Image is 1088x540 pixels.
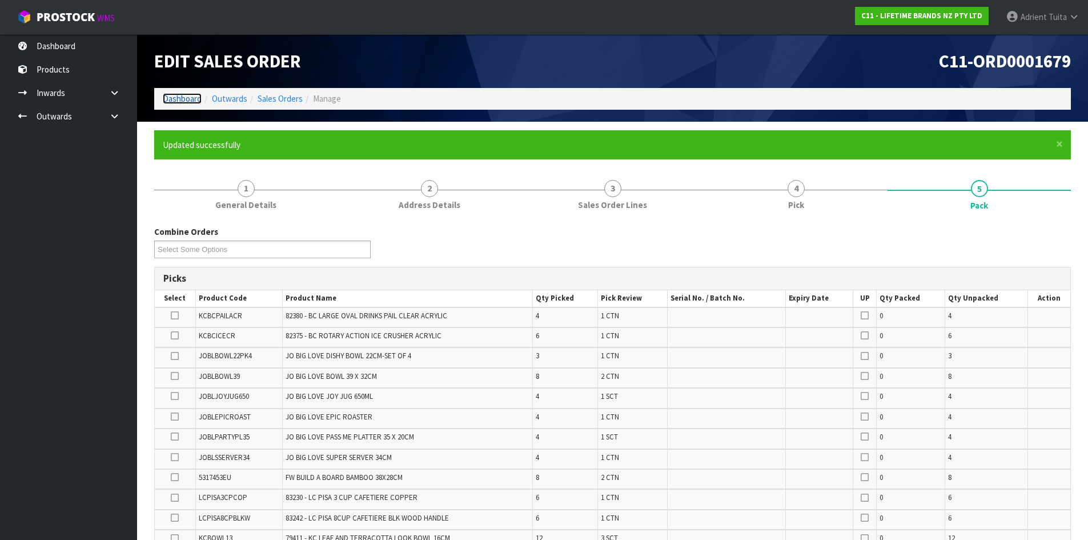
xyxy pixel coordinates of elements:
[880,311,883,321] span: 0
[948,493,952,502] span: 6
[880,371,883,381] span: 0
[880,432,883,442] span: 0
[37,10,95,25] span: ProStock
[536,371,539,381] span: 8
[598,290,668,307] th: Pick Review
[163,273,1062,284] h3: Picks
[199,311,242,321] span: KCBCPAILACR
[880,331,883,341] span: 0
[971,180,988,197] span: 5
[199,493,247,502] span: LCPISA3CPCOP
[601,453,619,462] span: 1 CTN
[313,93,341,104] span: Manage
[877,290,945,307] th: Qty Packed
[536,493,539,502] span: 6
[945,290,1028,307] th: Qty Unpacked
[1028,290,1070,307] th: Action
[286,513,449,523] span: 83242 - LC PISA 8CUP CAFETIERE BLK WOOD HANDLE
[17,10,31,24] img: cube-alt.png
[199,371,240,381] span: JOBLBOWL39
[880,351,883,361] span: 0
[601,391,618,401] span: 1 SCT
[601,311,619,321] span: 1 CTN
[536,412,539,422] span: 4
[286,493,417,502] span: 83230 - LC PISA 3 CUP CAFETIERE COPPER
[199,391,249,401] span: JOBLJOYJUG650
[604,180,621,197] span: 3
[788,199,804,211] span: Pick
[215,199,276,211] span: General Details
[195,290,282,307] th: Product Code
[880,493,883,502] span: 0
[853,290,877,307] th: UP
[199,432,250,442] span: JOBLPARTYPL35
[199,412,251,422] span: JOBLEPICROAST
[788,180,805,197] span: 4
[1056,136,1063,152] span: ×
[948,513,952,523] span: 6
[163,93,202,104] a: Dashboard
[286,371,377,381] span: JO BIG LOVE BOWL 39 X 32CM
[286,351,411,361] span: JO BIG LOVE DISHY BOWL 22CM-SET OF 4
[785,290,853,307] th: Expiry Date
[154,50,301,73] span: Edit Sales Order
[948,371,952,381] span: 8
[286,412,372,422] span: JO BIG LOVE EPIC ROASTER
[399,199,460,211] span: Address Details
[163,139,240,150] span: Updated successfully
[880,412,883,422] span: 0
[199,473,231,482] span: 5317453EU
[154,226,218,238] label: Combine Orders
[880,453,883,462] span: 0
[97,13,115,23] small: WMS
[199,351,252,361] span: JOBLBOWL22PK4
[601,432,618,442] span: 1 SCT
[1049,11,1067,22] span: Tuita
[667,290,785,307] th: Serial No. / Batch No.
[421,180,438,197] span: 2
[880,391,883,401] span: 0
[286,432,414,442] span: JO BIG LOVE PASS ME PLATTER 35 X 20CM
[536,453,539,462] span: 4
[601,331,619,341] span: 1 CTN
[861,11,982,21] strong: C11 - LIFETIME BRANDS NZ PTY LTD
[601,371,619,381] span: 2 CTN
[258,93,303,104] a: Sales Orders
[199,331,235,341] span: KCBCICECR
[855,7,989,25] a: C11 - LIFETIME BRANDS NZ PTY LTD
[536,473,539,482] span: 8
[880,473,883,482] span: 0
[880,513,883,523] span: 0
[536,513,539,523] span: 6
[536,391,539,401] span: 4
[948,453,952,462] span: 4
[536,331,539,341] span: 6
[286,311,447,321] span: 82380 - BC LARGE OVAL DRINKS PAIL CLEAR ACRYLIC
[286,453,392,462] span: JO BIG LOVE SUPER SERVER 34CM
[1021,11,1047,22] span: Adrient
[286,391,373,401] span: JO BIG LOVE JOY JUG 650ML
[199,453,250,462] span: JOBLSSERVER34
[578,199,647,211] span: Sales Order Lines
[601,473,619,482] span: 2 CTN
[601,351,619,361] span: 1 CTN
[601,513,619,523] span: 1 CTN
[536,351,539,361] span: 3
[155,290,195,307] th: Select
[533,290,598,307] th: Qty Picked
[199,513,250,523] span: LCPISA8CPBLKW
[939,50,1071,73] span: C11-ORD0001679
[948,412,952,422] span: 4
[286,331,441,341] span: 82375 - BC ROTARY ACTION ICE CRUSHER ACRYLIC
[286,473,403,482] span: FW BUILD A BOARD BAMBOO 38X28CM
[601,412,619,422] span: 1 CTN
[212,93,247,104] a: Outwards
[948,473,952,482] span: 8
[536,432,539,442] span: 4
[948,351,952,361] span: 3
[238,180,255,197] span: 1
[970,199,988,211] span: Pack
[536,311,539,321] span: 4
[948,331,952,341] span: 6
[282,290,532,307] th: Product Name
